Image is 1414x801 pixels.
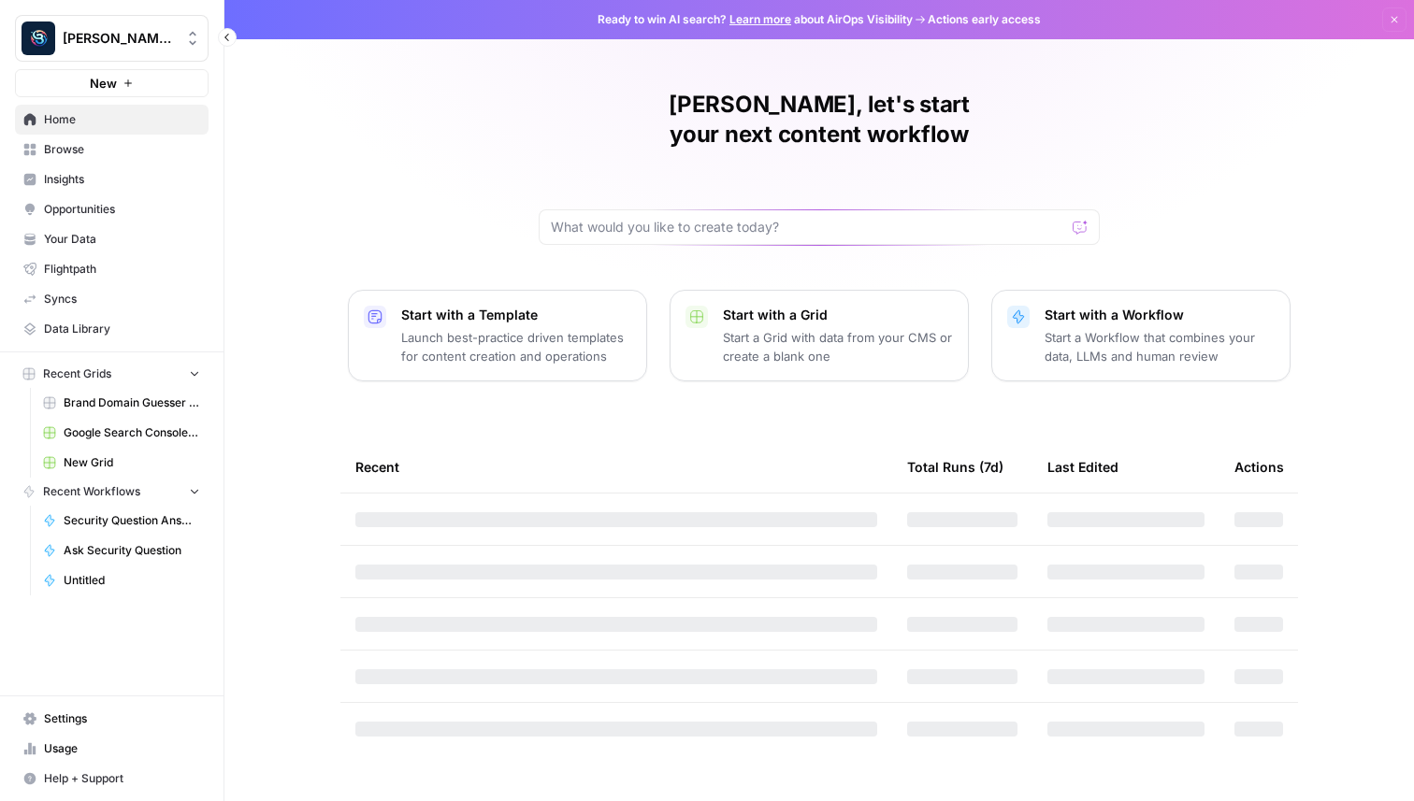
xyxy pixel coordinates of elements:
span: Opportunities [44,201,200,218]
a: Flightpath [15,254,209,284]
a: Home [15,105,209,135]
a: Insights [15,164,209,194]
span: Insights [44,171,200,188]
h1: [PERSON_NAME], let's start your next content workflow [539,90,1100,150]
button: Help + Support [15,764,209,794]
span: Flightpath [44,261,200,278]
span: Usage [44,740,200,757]
span: Settings [44,710,200,727]
p: Start with a Grid [723,306,953,324]
p: Start with a Workflow [1045,306,1275,324]
a: Google Search Console - [DOMAIN_NAME] [35,418,209,448]
button: Recent Grids [15,360,209,388]
button: Start with a GridStart a Grid with data from your CMS or create a blank one [670,290,969,381]
p: Launch best-practice driven templates for content creation and operations [401,328,631,365]
a: Ask Security Question [35,536,209,565]
span: Your Data [44,231,200,248]
span: Browse [44,141,200,158]
p: Start a Grid with data from your CMS or create a blank one [723,328,953,365]
a: Learn more [729,12,791,26]
a: New Grid [35,448,209,478]
input: What would you like to create today? [551,218,1065,236]
div: Recent [355,441,877,493]
a: Syncs [15,284,209,314]
span: [PERSON_NAME] Personal [63,29,176,48]
a: Opportunities [15,194,209,224]
a: Security Question Answer [35,506,209,536]
span: Home [44,111,200,128]
a: Browse [15,135,209,164]
button: Start with a TemplateLaunch best-practice driven templates for content creation and operations [348,290,647,381]
span: Google Search Console - [DOMAIN_NAME] [64,424,200,441]
a: Data Library [15,314,209,344]
span: Help + Support [44,770,200,787]
span: Data Library [44,321,200,337]
button: Recent Workflows [15,478,209,506]
button: Start with a WorkflowStart a Workflow that combines your data, LLMs and human review [991,290,1291,381]
p: Start a Workflow that combines your data, LLMs and human review [1045,328,1275,365]
span: Ask Security Question [64,542,200,559]
a: Your Data [15,224,209,254]
span: Security Question Answer [64,512,200,529]
div: Actions [1234,441,1284,493]
button: New [15,69,209,97]
span: Recent Workflows [43,483,140,500]
a: Settings [15,704,209,734]
div: Last Edited [1047,441,1118,493]
span: Actions early access [928,11,1041,28]
p: Start with a Template [401,306,631,324]
span: Untitled [64,572,200,589]
span: New [90,74,117,93]
a: Untitled [35,565,209,595]
span: Brand Domain Guesser QA [64,394,200,411]
a: Brand Domain Guesser QA [35,388,209,418]
a: Usage [15,734,209,764]
span: Ready to win AI search? about AirOps Visibility [598,11,913,28]
div: Total Runs (7d) [907,441,1003,493]
span: New Grid [64,454,200,471]
img: Berna's Personal Logo [22,21,55,55]
button: Workspace: Berna's Personal [15,15,209,62]
span: Recent Grids [43,365,111,382]
span: Syncs [44,291,200,308]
